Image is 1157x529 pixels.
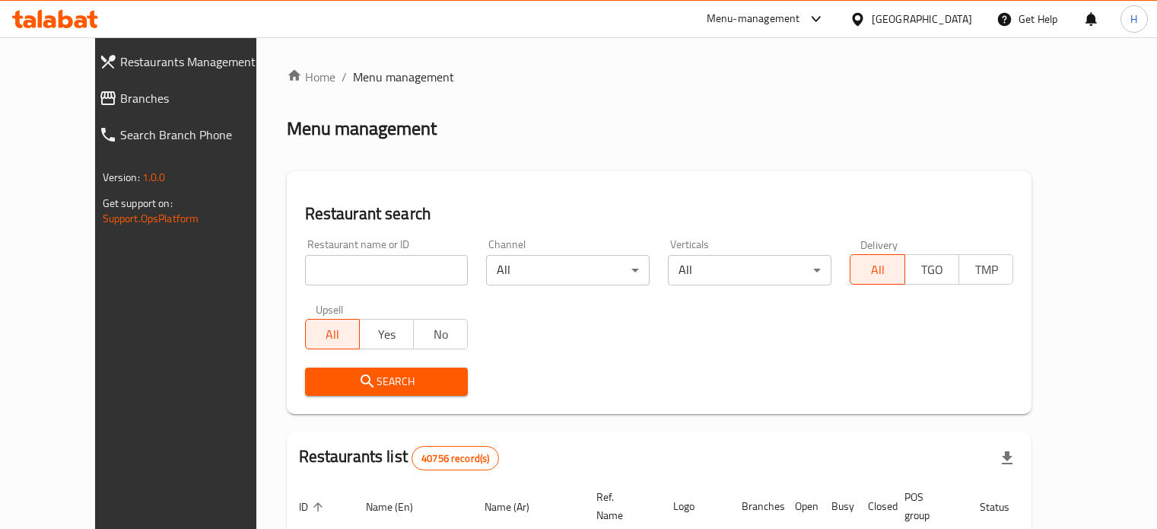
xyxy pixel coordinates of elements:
[911,259,953,281] span: TGO
[359,319,414,349] button: Yes
[305,255,469,285] input: Search for restaurant name or ID..
[412,446,499,470] div: Total records count
[120,89,276,107] span: Branches
[850,254,904,285] button: All
[342,68,347,86] li: /
[860,239,898,250] label: Delivery
[305,368,469,396] button: Search
[904,254,959,285] button: TGO
[872,11,972,27] div: [GEOGRAPHIC_DATA]
[1130,11,1137,27] span: H
[965,259,1007,281] span: TMP
[366,323,408,346] span: Yes
[120,53,276,71] span: Restaurants Management
[87,43,288,80] a: Restaurants Management
[857,259,898,281] span: All
[904,488,949,524] span: POS group
[958,254,1013,285] button: TMP
[420,323,462,346] span: No
[486,255,650,285] div: All
[299,498,328,516] span: ID
[317,372,456,391] span: Search
[485,498,549,516] span: Name (Ar)
[103,193,173,213] span: Get support on:
[287,68,335,86] a: Home
[287,68,1032,86] nav: breadcrumb
[412,451,498,466] span: 40756 record(s)
[142,167,166,187] span: 1.0.0
[87,80,288,116] a: Branches
[305,202,1014,225] h2: Restaurant search
[353,68,454,86] span: Menu management
[299,445,500,470] h2: Restaurants list
[103,167,140,187] span: Version:
[287,116,437,141] h2: Menu management
[103,209,199,228] a: Support.OpsPlatform
[980,498,1029,516] span: Status
[596,488,643,524] span: Ref. Name
[316,304,344,314] label: Upsell
[413,319,468,349] button: No
[87,116,288,153] a: Search Branch Phone
[305,319,360,349] button: All
[989,440,1025,476] div: Export file
[707,10,800,28] div: Menu-management
[668,255,831,285] div: All
[312,323,354,346] span: All
[120,126,276,144] span: Search Branch Phone
[366,498,433,516] span: Name (En)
